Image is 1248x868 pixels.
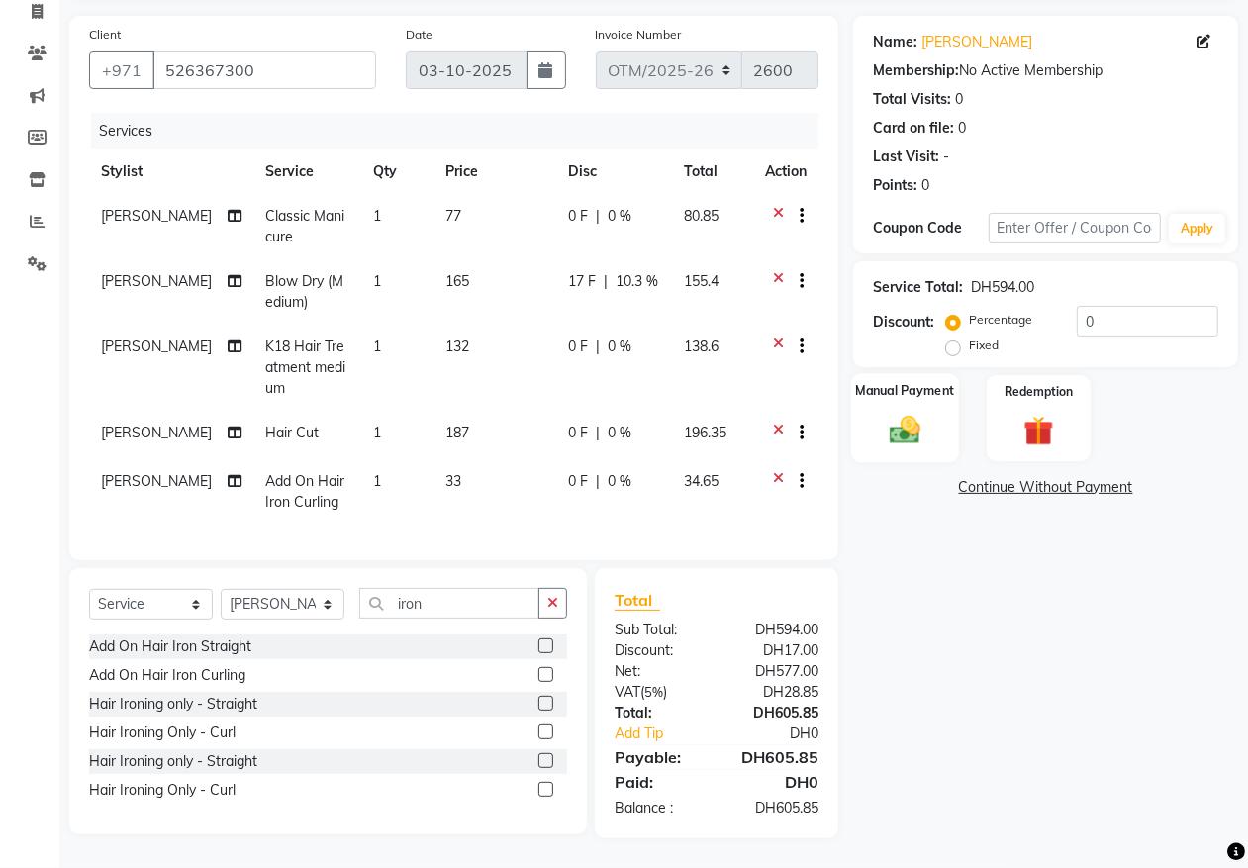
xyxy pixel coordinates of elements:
div: Coupon Code [873,218,988,239]
div: DH17.00 [717,640,833,661]
span: 1 [373,207,381,225]
span: Total [615,590,660,611]
div: DH605.85 [717,703,833,723]
div: DH28.85 [717,682,833,703]
th: Stylist [89,149,253,194]
span: VAT [615,683,640,701]
span: Hair Cut [265,424,319,441]
div: DH605.85 [717,745,833,769]
span: 0 F [568,423,588,443]
span: 77 [445,207,461,225]
a: [PERSON_NAME] [921,32,1032,52]
span: 155.4 [684,272,719,290]
label: Date [406,26,432,44]
div: 0 [958,118,966,139]
span: 1 [373,272,381,290]
span: [PERSON_NAME] [101,424,212,441]
label: Client [89,26,121,44]
button: Apply [1169,214,1225,243]
div: DH577.00 [717,661,833,682]
span: 196.35 [684,424,726,441]
input: Search by Name/Mobile/Email/Code [152,51,376,89]
div: Service Total: [873,277,963,298]
div: Hair Ironing Only - Curl [89,780,236,801]
span: 34.65 [684,472,719,490]
label: Manual Payment [856,381,955,400]
div: - [943,146,949,167]
span: Blow Dry (Medium) [265,272,343,311]
a: Add Tip [600,723,736,744]
span: | [596,423,600,443]
span: 1 [373,424,381,441]
div: 0 [955,89,963,110]
div: Membership: [873,60,959,81]
div: 0 [921,175,929,196]
div: ( ) [600,682,717,703]
div: Points: [873,175,917,196]
div: Net: [600,661,717,682]
span: 0 % [608,471,631,492]
span: [PERSON_NAME] [101,338,212,355]
img: _cash.svg [880,412,929,447]
div: Last Visit: [873,146,939,167]
div: Hair Ironing only - Straight [89,694,257,715]
div: Discount: [600,640,717,661]
span: 138.6 [684,338,719,355]
span: [PERSON_NAME] [101,207,212,225]
span: 132 [445,338,469,355]
span: | [604,271,608,292]
th: Total [672,149,754,194]
span: 0 % [608,337,631,357]
span: Classic Manicure [265,207,344,245]
div: Card on file: [873,118,954,139]
div: No Active Membership [873,60,1218,81]
div: Hair Ironing only - Straight [89,751,257,772]
span: 5% [644,684,663,700]
th: Disc [556,149,672,194]
input: Enter Offer / Coupon Code [989,213,1161,243]
div: Total: [600,703,717,723]
th: Qty [361,149,432,194]
label: Percentage [969,311,1032,329]
div: DH0 [717,770,833,794]
div: DH594.00 [717,620,833,640]
div: Sub Total: [600,620,717,640]
div: Discount: [873,312,934,333]
label: Redemption [1005,383,1073,401]
img: _gift.svg [1014,413,1062,449]
div: Add On Hair Iron Straight [89,636,251,657]
th: Service [253,149,361,194]
div: DH605.85 [717,798,833,819]
label: Fixed [969,337,999,354]
span: Add On Hair Iron Curling [265,472,344,511]
span: 1 [373,338,381,355]
span: 0 % [608,423,631,443]
span: 165 [445,272,469,290]
div: Total Visits: [873,89,951,110]
span: 0 F [568,471,588,492]
div: Add On Hair Iron Curling [89,665,245,686]
div: Payable: [600,745,717,769]
th: Price [433,149,556,194]
input: Search or Scan [359,588,539,619]
a: Continue Without Payment [857,477,1234,498]
span: | [596,206,600,227]
button: +971 [89,51,154,89]
span: [PERSON_NAME] [101,272,212,290]
span: 10.3 % [616,271,658,292]
label: Invoice Number [596,26,682,44]
div: Balance : [600,798,717,819]
span: 187 [445,424,469,441]
span: 0 % [608,206,631,227]
span: | [596,337,600,357]
div: Services [91,113,833,149]
span: 0 F [568,337,588,357]
div: Name: [873,32,917,52]
span: K18 Hair Treatment medium [265,338,345,397]
th: Action [753,149,818,194]
div: DH0 [736,723,833,744]
span: | [596,471,600,492]
span: 17 F [568,271,596,292]
span: 1 [373,472,381,490]
div: Paid: [600,770,717,794]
